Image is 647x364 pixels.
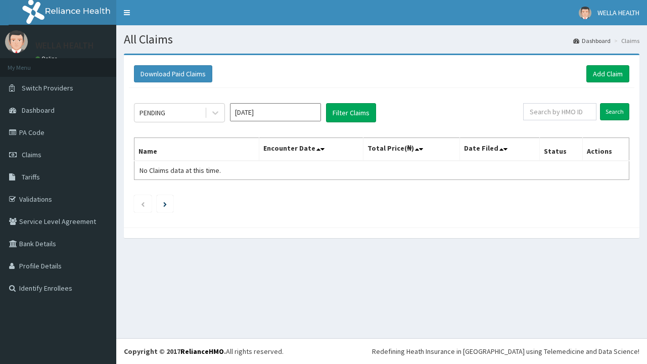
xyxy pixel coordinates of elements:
[326,103,376,122] button: Filter Claims
[140,166,221,175] span: No Claims data at this time.
[22,172,40,181] span: Tariffs
[597,8,639,17] span: WELLA HEALTH
[363,138,459,161] th: Total Price(₦)
[586,65,629,82] a: Add Claim
[600,103,629,120] input: Search
[459,138,539,161] th: Date Filed
[22,83,73,93] span: Switch Providers
[140,108,165,118] div: PENDING
[163,199,167,208] a: Next page
[35,41,94,50] p: WELLA HEALTH
[230,103,321,121] input: Select Month and Year
[141,199,145,208] a: Previous page
[573,36,611,45] a: Dashboard
[539,138,582,161] th: Status
[372,346,639,356] div: Redefining Heath Insurance in [GEOGRAPHIC_DATA] using Telemedicine and Data Science!
[35,55,60,62] a: Online
[124,347,226,356] strong: Copyright © 2017 .
[22,106,55,115] span: Dashboard
[5,30,28,53] img: User Image
[612,36,639,45] li: Claims
[523,103,596,120] input: Search by HMO ID
[134,65,212,82] button: Download Paid Claims
[134,138,259,161] th: Name
[259,138,363,161] th: Encounter Date
[116,338,647,364] footer: All rights reserved.
[579,7,591,19] img: User Image
[22,150,41,159] span: Claims
[124,33,639,46] h1: All Claims
[180,347,224,356] a: RelianceHMO
[582,138,629,161] th: Actions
